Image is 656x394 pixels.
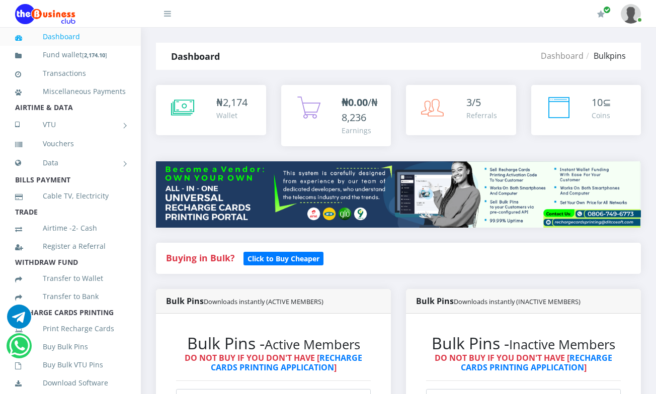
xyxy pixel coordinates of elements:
span: 3/5 [466,95,481,109]
a: Data [15,150,126,175]
a: ₦2,174 Wallet [156,85,266,135]
a: Register a Referral [15,235,126,258]
a: 3/5 Referrals [406,85,516,135]
a: Click to Buy Cheaper [243,252,323,264]
b: 2,174.10 [84,51,105,59]
img: multitenant_rcp.png [156,161,641,228]
a: Print Recharge Cards [15,317,126,340]
h2: Bulk Pins - [176,334,371,353]
a: Chat for support [7,312,31,329]
li: Bulkpins [584,50,626,62]
a: Transfer to Wallet [15,267,126,290]
div: Wallet [216,110,248,121]
small: [ ] [82,51,107,59]
small: Downloads instantly (INACTIVE MEMBERS) [454,297,581,306]
a: ₦0.00/₦8,236 Earnings [281,85,391,146]
strong: DO NOT BUY IF YOU DON'T HAVE [ ] [185,352,362,373]
strong: DO NOT BUY IF YOU DON'T HAVE [ ] [435,352,612,373]
span: 2,174 [223,95,248,109]
a: Vouchers [15,132,126,155]
b: ₦0.00 [342,95,368,109]
small: Downloads instantly (ACTIVE MEMBERS) [204,297,323,306]
a: Miscellaneous Payments [15,80,126,103]
a: Dashboard [541,50,584,61]
strong: Bulk Pins [166,295,323,307]
div: Referrals [466,110,497,121]
div: Earnings [342,125,381,136]
strong: Buying in Bulk? [166,252,234,264]
span: 10 [592,95,603,109]
a: Transactions [15,62,126,85]
a: Buy Bulk VTU Pins [15,353,126,376]
div: ₦ [216,95,248,110]
small: Active Members [265,336,360,353]
a: Airtime -2- Cash [15,217,126,240]
a: Fund wallet[2,174.10] [15,43,126,67]
strong: Dashboard [171,50,220,62]
span: /₦8,236 [342,95,378,124]
div: ⊆ [592,95,611,110]
a: Cable TV, Electricity [15,184,126,208]
small: Inactive Members [509,336,615,353]
img: Logo [15,4,75,24]
span: Renew/Upgrade Subscription [603,6,611,14]
a: RECHARGE CARDS PRINTING APPLICATION [461,352,613,373]
a: VTU [15,112,126,137]
a: RECHARGE CARDS PRINTING APPLICATION [211,352,363,373]
strong: Bulk Pins [416,295,581,307]
a: Transfer to Bank [15,285,126,308]
a: Dashboard [15,25,126,48]
a: Chat for support [9,341,30,358]
a: Buy Bulk Pins [15,335,126,358]
div: Coins [592,110,611,121]
i: Renew/Upgrade Subscription [597,10,605,18]
h2: Bulk Pins - [426,334,621,353]
img: User [621,4,641,24]
b: Click to Buy Cheaper [248,254,319,263]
